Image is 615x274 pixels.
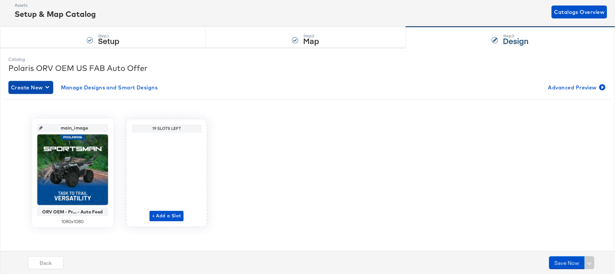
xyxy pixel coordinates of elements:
span: Manage Designs and Smart Designs [61,83,158,92]
button: + Add a Slot [149,211,184,221]
button: Catalogs Overview [551,6,607,18]
strong: Setup [98,35,119,46]
div: ORV OEM - Pr... - Auto Feed [39,209,106,214]
span: Create New [11,83,51,92]
strong: Map [303,35,319,46]
div: Assets [15,2,96,8]
div: Polaris ORV OEM US FAB Auto Offer [8,63,607,74]
button: Create New [8,81,53,94]
button: Back [28,256,64,269]
div: Setup & Map Catalog [15,8,96,19]
button: Advanced Preview [545,81,607,94]
div: Step: 2 [303,34,319,38]
div: 1080 x 1080 [37,219,108,225]
div: Step: 1 [98,34,119,38]
strong: Design [503,35,528,46]
span: Advanced Preview [548,83,604,92]
div: Step: 3 [503,34,528,38]
button: Manage Designs and Smart Designs [58,81,160,94]
div: Catalog [8,56,607,63]
span: + Add a Slot [152,212,181,220]
button: Save Now [549,256,585,269]
div: 19 Slots Left [134,126,200,131]
span: Catalogs Overview [554,7,604,17]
